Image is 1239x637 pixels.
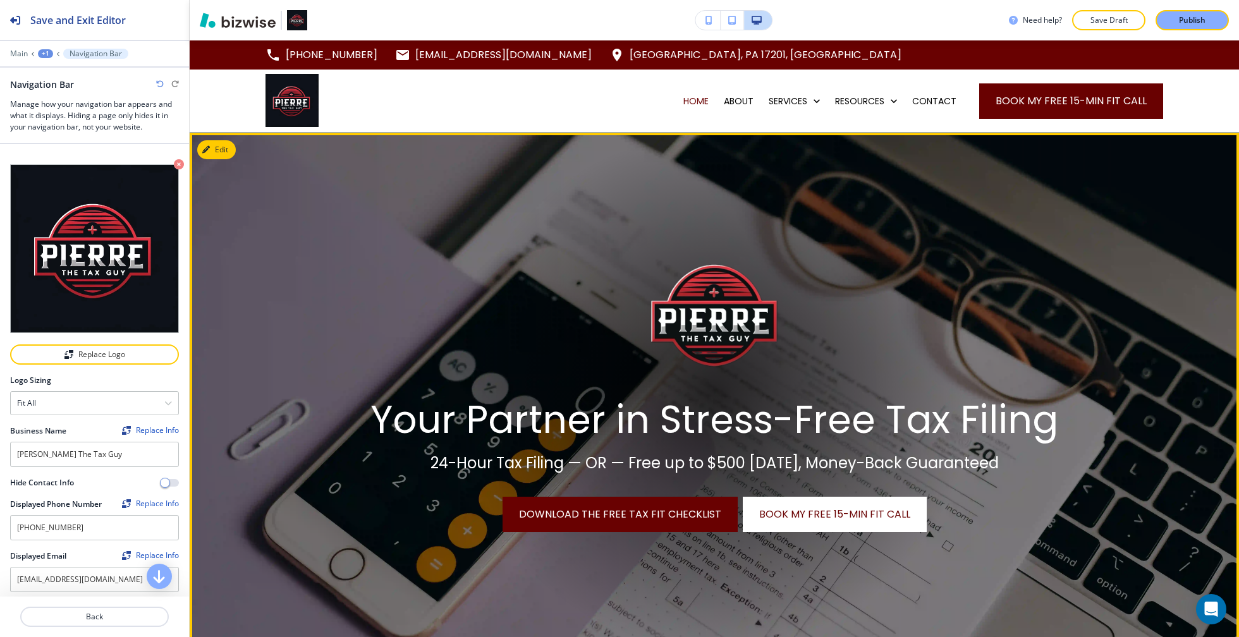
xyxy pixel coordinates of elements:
p: Back [21,611,168,622]
p: RESOURCES [835,95,884,107]
a: [GEOGRAPHIC_DATA], PA 17201, [GEOGRAPHIC_DATA] [609,45,901,64]
div: Replace Info [122,499,179,508]
a: Download the Free Tax Fit Checklist [503,497,738,532]
button: Save Draft [1072,10,1145,30]
div: Replace Info [122,426,179,435]
button: ReplaceReplace Info [122,499,179,508]
span: Find and replace this information across Bizwise [122,551,179,561]
p: Publish [1179,15,1205,26]
button: Publish [1156,10,1229,30]
h2: Displayed Phone Number [10,499,102,510]
p: [EMAIL_ADDRESS][DOMAIN_NAME] [415,45,592,64]
button: Back [20,607,169,627]
button: ReplaceReplace Info [122,551,179,560]
img: Pierre The Tax Guy [265,74,319,127]
button: +1 [38,49,53,58]
span: Book My Free 15-Min Fit Call [759,507,910,522]
span: Book My Free 15-Min Fit Call [996,94,1147,109]
h2: Logo Sizing [10,375,51,386]
p: Save Draft [1089,15,1129,26]
p: HOME [683,95,709,107]
button: ReplaceReplace Logo [10,344,179,365]
a: [EMAIL_ADDRESS][DOMAIN_NAME] [395,45,592,64]
img: Replace [64,350,73,359]
p: [GEOGRAPHIC_DATA], PA 17201, [GEOGRAPHIC_DATA] [630,45,901,64]
img: Hero Logo [651,252,778,379]
p: ABOUT [724,95,754,107]
a: Book My Free 15-Min Fit Call [979,83,1163,119]
input: Ex. 561-222-1111 [10,515,179,540]
div: Replace Logo [11,350,178,359]
h3: Manage how your navigation bar appears and what it displays. Hiding a page only hides it in your ... [10,99,179,133]
span: Find and replace this information across Bizwise [122,426,179,436]
h2: Save and Exit Editor [30,13,126,28]
p: Navigation Bar [70,49,122,58]
h2: Displayed Email [10,550,66,562]
button: Main [10,49,28,58]
button: Navigation Bar [63,49,128,59]
input: Ex. business@pierrethetaxguy.com [10,567,179,592]
img: Your Logo [287,10,307,30]
button: Edit [197,140,236,159]
img: logo [10,164,179,333]
h3: Need help? [1023,15,1062,26]
p: [PHONE_NUMBER] [286,45,377,64]
div: Replace Info [122,551,179,560]
p: Your Partner in Stress-Free Tax Filing [338,397,1091,442]
button: ReplaceReplace Info [122,426,179,435]
p: SERVICES [769,95,807,107]
a: [PHONE_NUMBER] [265,45,377,64]
img: Bizwise Logo [200,13,276,28]
h2: Hide Contact Info [10,477,74,488]
p: 24-Hour Tax Filing — OR — Free up to $500 [DATE], Money-Back Guaranteed [338,454,1091,473]
h2: Navigation Bar [10,78,74,91]
a: Book My Free 15-Min Fit Call [743,497,927,532]
p: CONTACT [912,95,956,107]
h2: Business Name [10,425,66,437]
img: Replace [122,426,131,435]
span: Find and replace this information across Bizwise [122,499,179,509]
span: Download the Free Tax Fit Checklist [519,507,721,522]
h4: Fit all [17,397,36,409]
img: Replace [122,551,131,560]
div: Open Intercom Messenger [1196,594,1226,624]
img: Replace [122,499,131,508]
